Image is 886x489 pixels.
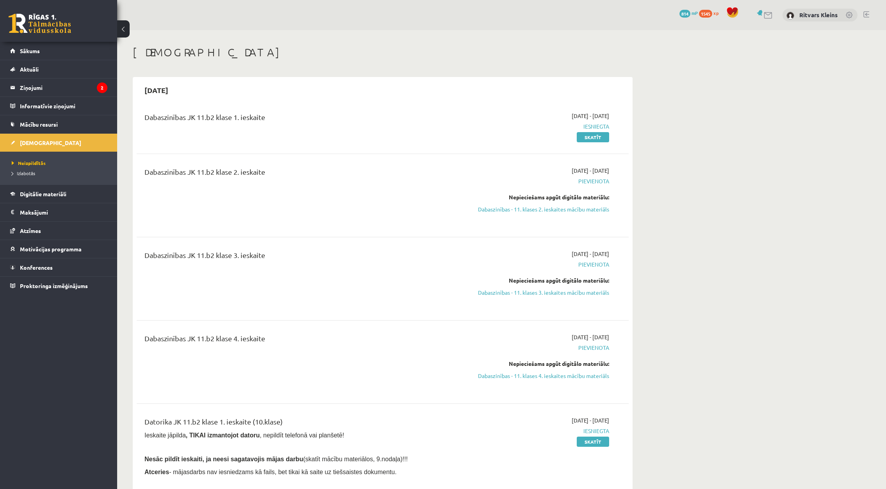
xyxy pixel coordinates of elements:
[12,159,109,167] a: Neizpildītās
[12,170,109,177] a: Izlabotās
[572,112,609,120] span: [DATE] - [DATE]
[699,10,722,16] a: 1545 xp
[462,288,609,297] a: Dabaszinības - 11. klases 3. ieskaites mācību materiāls
[577,132,609,142] a: Skatīt
[186,432,260,439] b: , TIKAI izmantojot datoru
[10,60,107,78] a: Aktuāli
[20,66,39,73] span: Aktuāli
[144,167,450,181] div: Dabaszinības JK 11.b2 klase 2. ieskaite
[462,205,609,213] a: Dabaszinības - 11. klases 2. ieskaites mācību materiāls
[20,282,88,289] span: Proktoringa izmēģinājums
[20,79,107,97] legend: Ziņojumi
[97,82,107,93] i: 2
[462,260,609,269] span: Pievienota
[10,203,107,221] a: Maksājumi
[799,11,838,19] a: Ritvars Kleins
[462,177,609,185] span: Pievienota
[786,12,794,20] img: Ritvars Kleins
[20,203,107,221] legend: Maksājumi
[144,469,169,475] b: Atceries
[462,427,609,435] span: Iesniegta
[144,416,450,431] div: Datorika JK 11.b2 klase 1. ieskaite (10.klase)
[144,333,450,347] div: Dabaszinības JK 11.b2 klase 4. ieskaite
[10,258,107,276] a: Konferences
[679,10,690,18] span: 814
[10,115,107,133] a: Mācību resursi
[462,372,609,380] a: Dabaszinības - 11. klases 4. ieskaites mācību materiāls
[462,276,609,285] div: Nepieciešams apgūt digitālo materiālu:
[10,97,107,115] a: Informatīvie ziņojumi
[10,277,107,295] a: Proktoringa izmēģinājums
[679,10,698,16] a: 814 mP
[20,264,53,271] span: Konferences
[10,222,107,240] a: Atzīmes
[144,456,303,462] span: Nesāc pildīt ieskaiti, ja neesi sagatavojis mājas darbu
[577,437,609,447] a: Skatīt
[9,14,71,33] a: Rīgas 1. Tālmācības vidusskola
[137,81,176,99] h2: [DATE]
[144,432,344,439] span: Ieskaite jāpilda , nepildīt telefonā vai planšetē!
[144,469,397,475] span: - mājasdarbs nav iesniedzams kā fails, bet tikai kā saite uz tiešsaistes dokumentu.
[144,112,450,126] div: Dabaszinības JK 11.b2 klase 1. ieskaite
[10,240,107,258] a: Motivācijas programma
[20,121,58,128] span: Mācību resursi
[20,47,40,54] span: Sākums
[20,227,41,234] span: Atzīmes
[462,344,609,352] span: Pievienota
[10,79,107,97] a: Ziņojumi2
[572,167,609,175] span: [DATE] - [DATE]
[20,190,66,197] span: Digitālie materiāli
[572,250,609,258] span: [DATE] - [DATE]
[133,46,633,59] h1: [DEMOGRAPHIC_DATA]
[572,416,609,425] span: [DATE] - [DATE]
[692,10,698,16] span: mP
[10,42,107,60] a: Sākums
[699,10,712,18] span: 1545
[572,333,609,341] span: [DATE] - [DATE]
[10,134,107,152] a: [DEMOGRAPHIC_DATA]
[20,139,81,146] span: [DEMOGRAPHIC_DATA]
[462,122,609,131] span: Iesniegta
[144,250,450,264] div: Dabaszinības JK 11.b2 klase 3. ieskaite
[10,185,107,203] a: Digitālie materiāli
[713,10,718,16] span: xp
[12,160,46,166] span: Neizpildītās
[462,360,609,368] div: Nepieciešams apgūt digitālo materiālu:
[20,97,107,115] legend: Informatīvie ziņojumi
[20,245,82,253] span: Motivācijas programma
[12,170,35,176] span: Izlabotās
[303,456,408,462] span: (skatīt mācību materiālos, 9.nodaļa)!!!
[462,193,609,201] div: Nepieciešams apgūt digitālo materiālu:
